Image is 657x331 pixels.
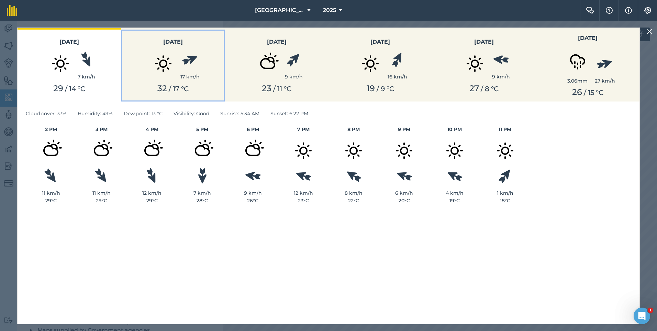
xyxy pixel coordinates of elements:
[333,38,428,46] h3: [DATE]
[387,134,421,168] img: svg+xml;base64,PD94bWwgdmVyc2lvbj0iMS4wIiBlbmNvZGluZz0idXRmLTgiPz4KPCEtLSBHZW5lcmF0b3I6IEFkb2JlIE...
[278,197,328,204] div: 23 ° C
[181,52,199,67] img: svg%3e
[180,73,200,81] div: 17 km/h
[560,43,595,77] img: svg+xml;base64,PD94bWwgdmVyc2lvbj0iMS4wIiBlbmNvZGluZz0idXRmLTgiPz4KPCEtLSBHZW5lcmF0b3I6IEFkb2JlIE...
[595,77,615,85] div: 27 km/h
[174,110,209,117] span: Visibility : Good
[69,215,103,242] button: Help
[31,109,314,115] span: You’ll get replies here and in your email: ✉️ [EMAIL_ADDRESS][DOMAIN_NAME] Our usual reply time 🕒...
[127,126,177,133] h4: 4 PM
[53,83,63,93] span: 29
[14,145,115,152] div: We typically reply within an hour
[336,134,371,168] img: svg+xml;base64,PD94bWwgdmVyc2lvbj0iMS4wIiBlbmNvZGluZz0idXRmLTgiPz4KPCEtLSBHZW5lcmF0b3I6IEFkb2JlIE...
[333,84,428,94] div: / ° C
[255,6,304,14] span: [GEOGRAPHIC_DATA][PERSON_NAME]
[381,85,385,93] span: 9
[488,134,522,168] img: svg+xml;base64,PD94bWwgdmVyc2lvbj0iMS4wIiBlbmNvZGluZz0idXRmLTgiPz4KPCEtLSBHZW5lcmF0b3I6IEFkb2JlIE...
[14,138,115,145] div: Send us a message
[76,126,127,133] h4: 3 PM
[648,308,653,313] span: 1
[540,87,635,97] div: / ° C
[229,38,324,46] h3: [DATE]
[646,28,653,36] img: svg+xml;base64,PHN2ZyB4bWxucz0iaHR0cDovL3d3dy53My5vcmcvMjAwMC9zdmciIHdpZHRoPSIyMiIgaGVpZ2h0PSIzMC...
[121,28,225,102] button: [DATE]17 km/h32 / 17 °C
[480,197,530,204] div: 18 ° C
[458,46,492,81] img: svg+xml;base64,PD94bWwgdmVyc2lvbj0iMS4wIiBlbmNvZGluZz0idXRmLTgiPz4KPCEtLSBHZW5lcmF0b3I6IEFkb2JlIE...
[93,167,110,185] img: svg%3e
[124,110,163,117] span: Dew point : 13 ° C
[536,28,639,102] button: [DATE]3.06mm27 km/h26 / 15 °C
[114,232,127,237] span: News
[80,232,91,237] span: Help
[278,126,328,133] h4: 7 PM
[285,73,303,81] div: 9 km/h
[78,110,113,117] span: Humidity : 49%
[353,46,388,81] img: svg+xml;base64,PD94bWwgdmVyc2lvbj0iMS4wIiBlbmNvZGluZz0idXRmLTgiPz4KPCEtLSBHZW5lcmF0b3I6IEFkb2JlIE...
[173,85,179,93] span: 17
[76,189,127,197] div: 11 km/h
[10,165,127,179] button: Search for help
[493,54,509,65] img: svg%3e
[43,167,59,185] img: svg%3e
[436,38,532,46] h3: [DATE]
[14,49,124,72] p: 👋Hello [PERSON_NAME],
[379,189,430,197] div: 6 km/h
[323,6,336,14] span: 2025
[26,110,67,117] span: Cloud cover : 33%
[40,232,64,237] span: Messages
[31,116,58,123] div: fieldmargin
[432,28,536,102] button: [DATE]9 km/h27 / 8 °C
[560,77,595,85] div: 3.06 mm
[278,189,328,197] div: 12 km/h
[225,28,328,102] button: [DATE]9 km/h23 / 11 °C
[227,189,278,197] div: 9 km/h
[10,181,127,194] div: Printing your farm map
[125,84,221,94] div: / ° C
[285,51,303,68] img: svg%3e
[485,85,489,93] span: 8
[100,11,113,25] img: Profile image for Daisy
[22,38,117,46] h3: [DATE]
[7,103,130,128] div: Profile image for DaisyYou’ll get replies here and in your email: ✉️ [EMAIL_ADDRESS][DOMAIN_NAME]...
[262,83,271,93] span: 23
[328,197,379,204] div: 22 ° C
[26,126,76,133] h4: 2 PM
[59,116,79,123] div: • [DATE]
[596,57,614,70] img: svg%3e
[220,110,259,117] span: Sunrise : 5:34 AM
[125,38,221,46] h3: [DATE]
[229,84,324,94] div: / ° C
[605,7,613,14] img: A question mark icon
[7,93,131,129] div: Recent messageProfile image for DaisyYou’ll get replies here and in your email: ✉️ [EMAIL_ADDRESS...
[14,98,123,106] div: Recent message
[7,132,131,158] div: Send us a messageWe typically reply within an hour
[10,194,127,207] div: How to map your farm
[177,197,227,204] div: 28 ° C
[492,73,510,81] div: 9 km/h
[157,83,167,93] span: 32
[78,73,95,81] div: 7 km/h
[469,83,479,93] span: 27
[14,184,115,191] div: Printing your farm map
[14,109,28,122] img: Profile image for Daisy
[270,110,308,117] span: Sunset : 6:22 PM
[497,167,514,185] img: svg%3e
[634,308,650,324] iframe: Intercom live chat
[367,83,375,93] span: 19
[43,46,78,81] img: svg+xml;base64,PD94bWwgdmVyc2lvbj0iMS4wIiBlbmNvZGluZz0idXRmLTgiPz4KPCEtLSBHZW5lcmF0b3I6IEFkb2JlIE...
[644,7,652,14] img: A cog icon
[480,189,530,197] div: 1 km/h
[198,168,207,184] img: svg%3e
[14,13,67,24] img: logo
[286,134,321,168] img: svg+xml;base64,PD94bWwgdmVyc2lvbj0iMS4wIiBlbmNvZGluZz0idXRmLTgiPz4KPCEtLSBHZW5lcmF0b3I6IEFkb2JlIE...
[69,85,76,93] span: 14
[10,207,127,220] div: How to set up your sub-fields
[379,126,430,133] h4: 9 PM
[79,51,94,69] img: svg%3e
[294,169,312,183] img: svg%3e
[185,134,220,168] img: svg+xml;base64,PD94bWwgdmVyc2lvbj0iMS4wIiBlbmNvZGluZz0idXRmLTgiPz4KPCEtLSBHZW5lcmF0b3I6IEFkb2JlIE...
[227,126,278,133] h4: 6 PM
[430,197,480,204] div: 19 ° C
[127,189,177,197] div: 12 km/h
[328,28,432,102] button: [DATE]16 km/h19 / 9 °C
